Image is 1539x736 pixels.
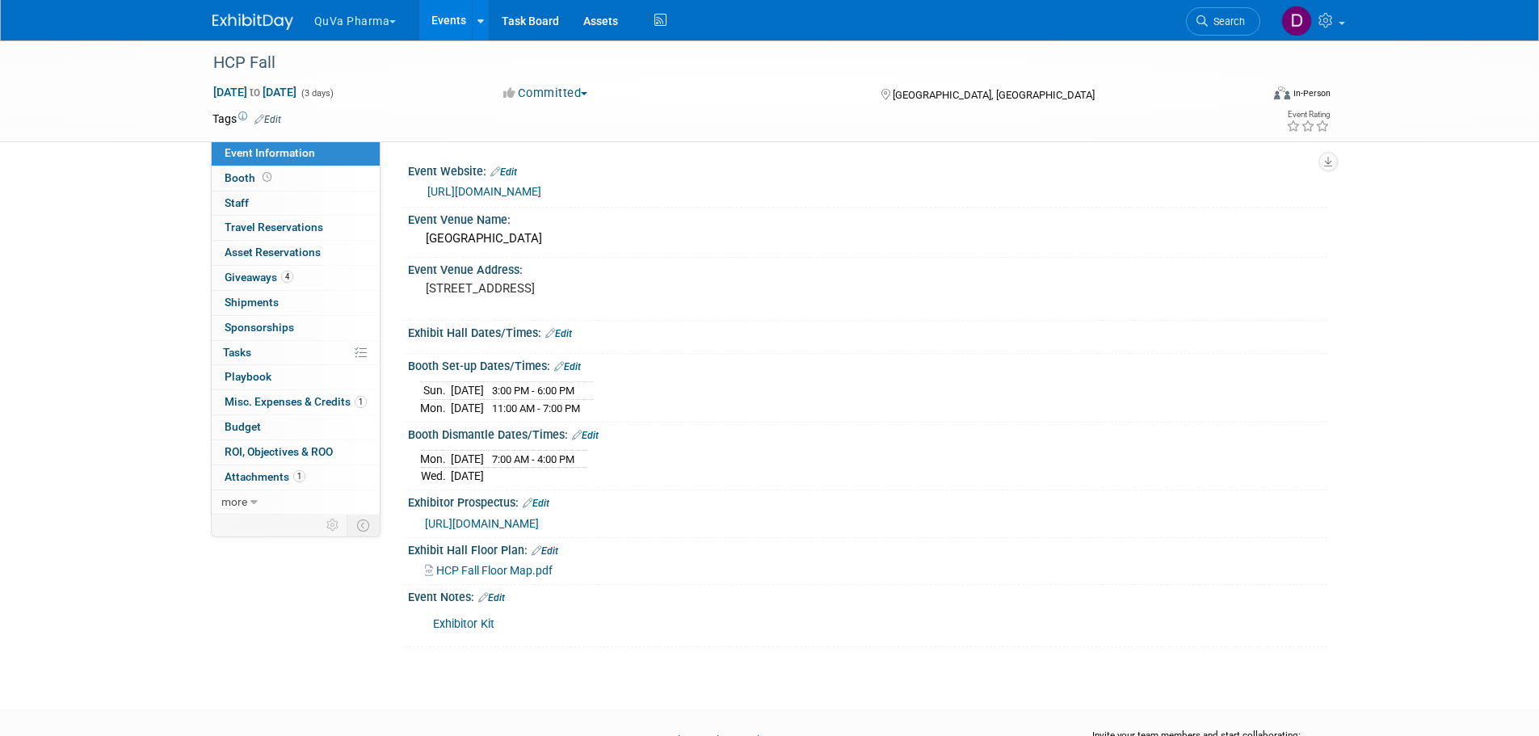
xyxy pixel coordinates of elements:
span: [GEOGRAPHIC_DATA], [GEOGRAPHIC_DATA] [893,89,1095,101]
a: Budget [212,415,380,439]
span: Asset Reservations [225,246,321,259]
span: Booth [225,171,275,184]
span: more [221,495,247,508]
a: Misc. Expenses & Credits1 [212,390,380,414]
img: Format-Inperson.png [1274,86,1290,99]
a: Edit [478,592,505,604]
span: HCP Fall Floor Map.pdf [436,564,553,577]
span: Search [1208,15,1245,27]
a: HCP Fall Floor Map.pdf [425,564,553,577]
img: ExhibitDay [212,14,293,30]
span: Booth not reserved yet [259,171,275,183]
div: In-Person [1293,87,1331,99]
a: Asset Reservations [212,241,380,265]
a: Edit [532,545,558,557]
td: [DATE] [451,450,484,468]
div: Event Venue Name: [408,208,1327,228]
a: Search [1186,7,1260,36]
a: Edit [490,166,517,178]
div: Event Venue Address: [408,258,1327,278]
a: Giveaways4 [212,266,380,290]
a: [URL][DOMAIN_NAME] [425,517,539,530]
a: Attachments1 [212,465,380,490]
a: Edit [554,361,581,372]
td: Personalize Event Tab Strip [319,515,347,536]
div: Event Notes: [408,585,1327,606]
a: Tasks [212,341,380,365]
a: Edit [254,114,281,125]
div: Exhibitor Prospectus: [408,490,1327,511]
a: [URL][DOMAIN_NAME] [427,185,541,198]
span: 4 [281,271,293,283]
span: Shipments [225,296,279,309]
pre: [STREET_ADDRESS] [426,281,773,296]
span: Misc. Expenses & Credits [225,395,367,408]
div: Exhibit Hall Floor Plan: [408,538,1327,559]
span: Sponsorships [225,321,294,334]
a: Edit [523,498,549,509]
div: Booth Dismantle Dates/Times: [408,423,1327,444]
a: Sponsorships [212,316,380,340]
img: Danielle Mitchell [1281,6,1312,36]
div: Event Format [1165,84,1331,108]
span: 3:00 PM - 6:00 PM [492,385,574,397]
span: Budget [225,420,261,433]
a: more [212,490,380,515]
a: Travel Reservations [212,216,380,240]
td: Mon. [420,399,451,416]
span: Playbook [225,370,271,383]
div: Exhibit Hall Dates/Times: [408,321,1327,342]
span: Giveaways [225,271,293,284]
span: to [247,86,263,99]
span: Travel Reservations [225,221,323,233]
a: Shipments [212,291,380,315]
a: Booth [212,166,380,191]
td: [DATE] [451,381,484,399]
a: Exhibitor Kit [433,617,494,631]
span: Tasks [223,346,251,359]
div: [GEOGRAPHIC_DATA] [420,226,1315,251]
span: Staff [225,196,249,209]
a: Staff [212,191,380,216]
a: ROI, Objectives & ROO [212,440,380,465]
td: [DATE] [451,399,484,416]
span: Attachments [225,470,305,483]
span: [DATE] [DATE] [212,85,297,99]
td: Wed. [420,468,451,485]
div: Booth Set-up Dates/Times: [408,354,1327,375]
td: Tags [212,111,281,127]
span: ROI, Objectives & ROO [225,445,333,458]
a: Edit [572,430,599,441]
span: 11:00 AM - 7:00 PM [492,402,580,414]
span: (3 days) [300,88,334,99]
span: 1 [293,470,305,482]
span: 7:00 AM - 4:00 PM [492,453,574,465]
span: 1 [355,396,367,408]
div: Event Rating [1286,111,1330,119]
div: Event Website: [408,159,1327,180]
a: Edit [545,328,572,339]
td: [DATE] [451,468,484,485]
td: Sun. [420,381,451,399]
td: Mon. [420,450,451,468]
button: Committed [498,85,594,102]
a: Event Information [212,141,380,166]
td: Toggle Event Tabs [347,515,380,536]
span: Event Information [225,146,315,159]
a: Playbook [212,365,380,389]
div: HCP Fall [208,48,1236,78]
